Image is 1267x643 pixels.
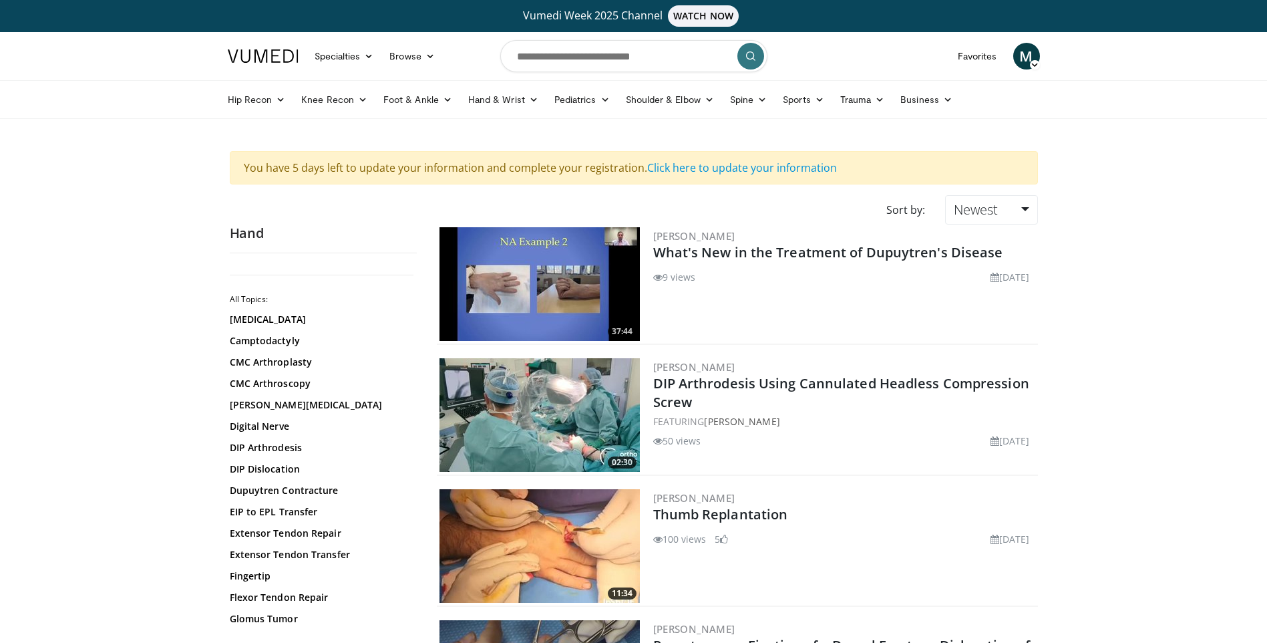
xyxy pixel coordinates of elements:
div: You have 5 days left to update your information and complete your registration. [230,151,1038,184]
a: [MEDICAL_DATA] [230,313,410,326]
li: [DATE] [990,434,1030,448]
a: Favorites [950,43,1005,70]
a: DIP Arthrodesis Using Cannulated Headless Compression Screw [653,374,1029,411]
img: VuMedi Logo [228,49,299,63]
a: EIP to EPL Transfer [230,505,410,519]
a: Business [892,86,960,113]
a: M [1013,43,1040,70]
a: Extensor Tendon Transfer [230,548,410,561]
span: WATCH NOW [668,5,739,27]
a: Vumedi Week 2025 ChannelWATCH NOW [230,5,1038,27]
a: Fingertip [230,569,410,583]
span: 02:30 [608,457,637,469]
a: Browse [381,43,443,70]
a: Sports [775,86,832,113]
img: 4a709f52-b153-496d-b598-5f95d3c5e018.300x170_q85_crop-smart_upscale.jpg [439,227,640,341]
img: dd85cf1b-edf0-46fc-9230-fa1fbb5e55e7.300x170_q85_crop-smart_upscale.jpg [439,358,640,472]
div: FEATURING [653,414,1035,428]
a: Flexor Tendon Repair [230,591,410,604]
a: Spine [722,86,775,113]
li: 50 views [653,434,701,448]
a: 37:44 [439,227,640,341]
a: Shoulder & Elbow [618,86,722,113]
h2: Hand [230,225,417,242]
span: 37:44 [608,326,637,338]
a: Click here to update your information [647,160,837,175]
h2: All Topics: [230,294,413,305]
a: [PERSON_NAME] [704,415,779,428]
a: Glomus Tumor [230,612,410,626]
a: Trauma [832,86,893,113]
span: 11:34 [608,588,637,600]
a: Thumb Replantation [653,505,788,523]
a: 11:34 [439,489,640,603]
a: Camptodactyly [230,334,410,348]
a: 02:30 [439,358,640,472]
a: DIP Dislocation [230,463,410,476]
a: Digital Nerve [230,420,410,433]
img: 86f7a411-b29c-4241-a97c-6b2d26060ca0.300x170_q85_crop-smart_upscale.jpg [439,489,640,603]
li: [DATE] [990,270,1030,284]
a: What's New in the Treatment of Dupuytren's Disease [653,243,1003,261]
a: DIP Arthrodesis [230,441,410,455]
a: Hip Recon [220,86,294,113]
a: [PERSON_NAME] [653,360,735,374]
a: [PERSON_NAME] [653,229,735,243]
a: Newest [945,195,1037,225]
a: Pediatrics [546,86,618,113]
a: Foot & Ankle [375,86,460,113]
li: 5 [715,532,728,546]
li: 100 views [653,532,707,546]
a: CMC Arthroscopy [230,377,410,390]
div: Sort by: [876,195,935,225]
span: Newest [954,201,998,219]
a: [PERSON_NAME][MEDICAL_DATA] [230,398,410,412]
a: Specialties [307,43,382,70]
li: 9 views [653,270,696,284]
a: Hand & Wrist [460,86,546,113]
a: Extensor Tendon Repair [230,527,410,540]
li: [DATE] [990,532,1030,546]
a: Dupuytren Contracture [230,484,410,497]
a: [PERSON_NAME] [653,622,735,636]
input: Search topics, interventions [500,40,767,72]
a: Knee Recon [293,86,375,113]
a: CMC Arthroplasty [230,356,410,369]
a: [PERSON_NAME] [653,491,735,505]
